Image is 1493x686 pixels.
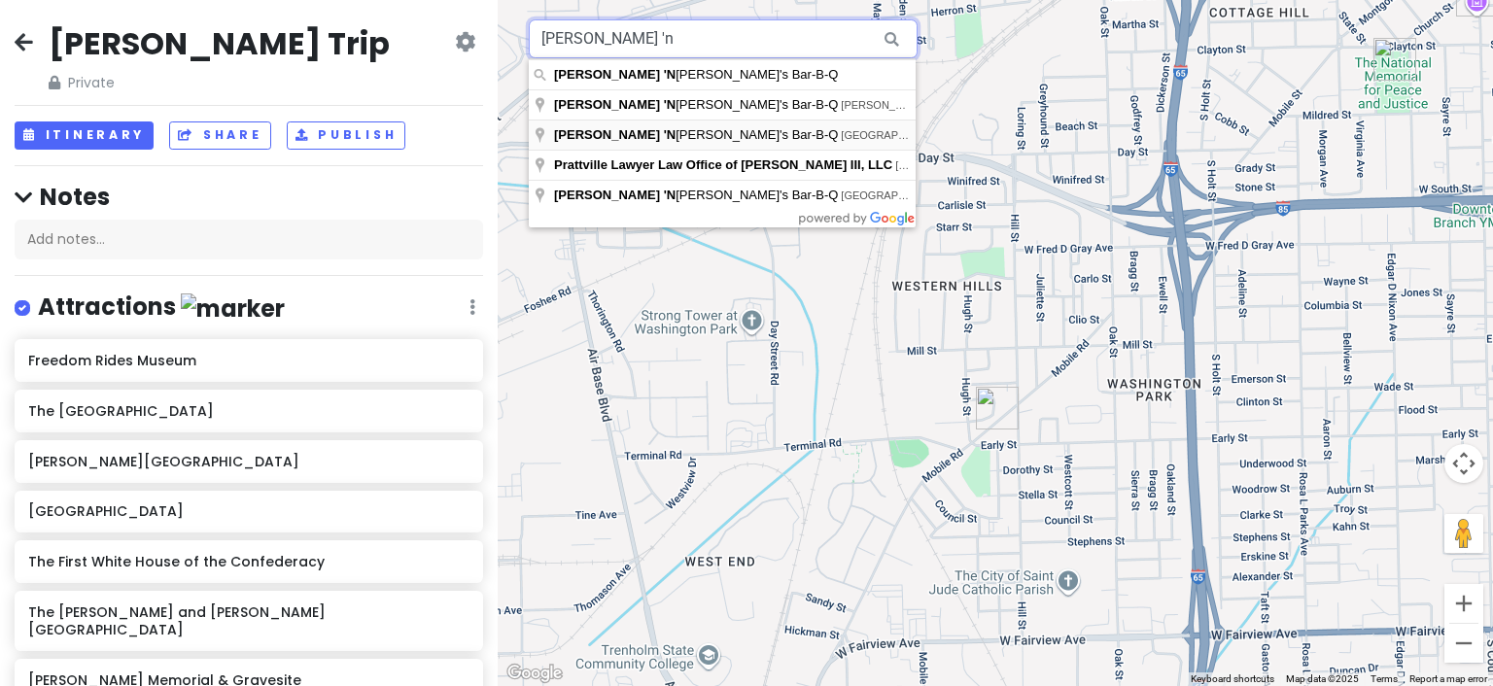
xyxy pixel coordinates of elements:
div: Brenda's Bar-B-Que Pit [976,387,1019,429]
span: [GEOGRAPHIC_DATA], [GEOGRAPHIC_DATA], [GEOGRAPHIC_DATA], [GEOGRAPHIC_DATA] [841,189,1303,201]
span: Private [49,72,390,93]
a: Open this area in Google Maps (opens a new window) [503,661,567,686]
h6: The First White House of the Confederacy [28,553,469,570]
div: The National Memorial for Peace and Justice [1373,38,1416,81]
span: [PERSON_NAME][GEOGRAPHIC_DATA], [GEOGRAPHIC_DATA], [GEOGRAPHIC_DATA], [GEOGRAPHIC_DATA] [841,99,1392,111]
span: [PERSON_NAME] 'N [554,127,676,142]
span: [PERSON_NAME] 'N [554,188,676,202]
input: Search a place [529,19,918,58]
span: Map data ©2025 [1286,673,1359,684]
span: [PERSON_NAME] 'N [554,67,676,82]
a: Report a map error [1409,673,1487,684]
img: Google [503,661,567,686]
h4: Notes [15,182,483,212]
button: Drag Pegman onto the map to open Street View [1444,514,1483,553]
span: [PERSON_NAME]'s Bar-B-Q [554,67,841,82]
h6: Freedom Rides Museum [28,352,469,369]
span: [GEOGRAPHIC_DATA], [GEOGRAPHIC_DATA], [GEOGRAPHIC_DATA] [841,129,1187,141]
img: marker [181,293,285,324]
span: [PERSON_NAME]'s Bar-B-Q [554,188,841,202]
h6: The [GEOGRAPHIC_DATA] [28,402,469,420]
button: Share [169,121,270,150]
a: Terms (opens in new tab) [1371,673,1398,684]
h6: The [PERSON_NAME] and [PERSON_NAME][GEOGRAPHIC_DATA] [28,603,469,638]
div: Add notes... [15,220,483,260]
button: Map camera controls [1444,444,1483,483]
button: Itinerary [15,121,154,150]
span: Prattville Lawyer Law Office of [PERSON_NAME] III, LLC [554,157,892,172]
button: Zoom in [1444,584,1483,623]
h6: [PERSON_NAME][GEOGRAPHIC_DATA] [28,453,469,470]
h6: [GEOGRAPHIC_DATA] [28,502,469,520]
button: Zoom out [1444,624,1483,663]
span: [PERSON_NAME]'s Bar-B-Q [554,127,841,142]
button: Keyboard shortcuts [1191,672,1274,686]
span: [PERSON_NAME][GEOGRAPHIC_DATA], [GEOGRAPHIC_DATA], [GEOGRAPHIC_DATA], [GEOGRAPHIC_DATA] [895,159,1446,171]
button: Publish [287,121,406,150]
h4: Attractions [38,292,285,324]
span: [PERSON_NAME] 'N [554,97,676,112]
span: [PERSON_NAME]'s Bar-B-Q [554,97,841,112]
h2: [PERSON_NAME] Trip [49,23,390,64]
